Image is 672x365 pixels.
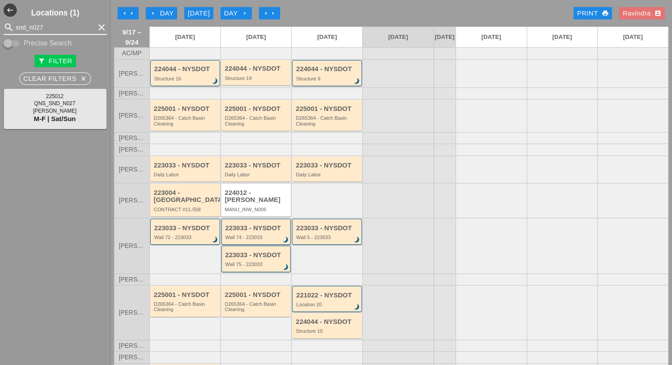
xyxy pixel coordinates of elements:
[122,50,141,57] span: AC/MP
[149,10,156,17] i: arrow_left
[352,235,362,245] i: brightness_3
[225,189,289,204] div: 224012 - [PERSON_NAME]
[119,112,145,119] span: [PERSON_NAME]
[119,309,145,316] span: [PERSON_NAME]
[241,10,248,17] i: arrow_right
[296,224,359,232] div: 223033 - NYSDOT
[225,235,289,240] div: Wall 74 - 223033
[654,10,661,17] i: account_box
[154,76,217,81] div: Structure 16
[221,27,292,47] a: [DATE]
[19,72,91,85] button: Clear Filters
[119,354,145,361] span: [PERSON_NAME]
[154,189,218,204] div: 223004 - [GEOGRAPHIC_DATA]
[224,8,248,19] div: Day
[154,207,218,212] div: CONTRACT #11-558
[352,302,362,312] i: brightness_3
[4,22,14,33] i: search
[225,224,289,232] div: 223033 - NYSDOT
[573,7,612,19] a: Print
[434,27,456,47] a: [DATE]
[184,7,213,19] button: [DATE]
[225,251,289,259] div: 223033 - NYSDOT
[259,7,280,19] button: Move Ahead 1 Week
[119,342,145,349] span: [PERSON_NAME]
[154,235,217,240] div: Wall 72 - 223033
[24,39,72,48] label: Precise Search
[119,197,145,204] span: [PERSON_NAME]
[623,8,661,19] div: Ravindra
[118,7,139,19] button: Move Back 1 Week
[150,27,220,47] a: [DATE]
[292,27,362,47] a: [DATE]
[225,105,289,113] div: 225001 - NYSDOT
[154,115,218,126] div: D265364 - Catch Basin Cleaning
[210,76,220,86] i: brightness_3
[281,262,291,272] i: brightness_3
[210,235,220,245] i: brightness_3
[34,100,75,106] span: QNS_SND_N027
[119,70,145,77] span: [PERSON_NAME]
[119,146,145,153] span: [PERSON_NAME]
[225,207,289,212] div: MANU_INW_N006
[154,172,218,177] div: Daily Labor
[220,7,252,19] button: Day
[146,7,177,19] button: Day
[225,291,289,299] div: 225001 - NYSDOT
[296,65,359,73] div: 224044 - NYSDOT
[119,243,145,249] span: [PERSON_NAME]
[527,27,598,47] a: [DATE]
[352,76,362,86] i: brightness_3
[80,75,87,82] i: close
[296,292,359,299] div: 221022 - NYSDOT
[577,8,608,19] div: Print
[456,27,527,47] a: [DATE]
[270,10,277,17] i: arrow_right
[619,7,665,19] button: Ravindra
[33,108,77,114] span: [PERSON_NAME]
[38,57,45,65] i: filter_alt
[34,115,76,122] span: M-F | Sat/Sun
[128,10,135,17] i: arrow_left
[4,38,107,49] div: Enable Precise search to match search terms exactly.
[149,8,174,19] div: Day
[154,224,217,232] div: 223033 - NYSDOT
[23,74,87,84] div: Clear Filters
[296,318,360,326] div: 224044 - NYSDOT
[119,166,145,173] span: [PERSON_NAME]
[4,4,17,17] button: Shrink Sidebar
[225,162,289,169] div: 223033 - NYSDOT
[121,10,128,17] i: arrow_left
[154,291,218,299] div: 225001 - NYSDOT
[119,90,145,97] span: [PERSON_NAME]
[188,8,210,19] div: [DATE]
[262,10,270,17] i: arrow_right
[4,4,17,17] i: west
[296,328,360,334] div: Structure 10
[154,65,217,73] div: 224044 - NYSDOT
[119,135,145,141] span: [PERSON_NAME]
[46,93,64,99] span: 225012
[296,115,360,126] div: D265364 - Catch Basin Cleaning
[225,301,289,312] div: D265364 - Catch Basin Cleaning
[154,105,218,113] div: 225001 - NYSDOT
[296,302,359,307] div: Location 20
[601,10,608,17] i: print
[154,301,218,312] div: D265364 - Catch Basin Cleaning
[119,27,145,47] span: 9/17 – 9/24
[154,162,218,169] div: 223033 - NYSDOT
[225,65,289,72] div: 224044 - NYSDOT
[598,27,668,47] a: [DATE]
[225,172,289,177] div: Daily Labor
[296,162,360,169] div: 223033 - NYSDOT
[34,55,76,67] button: Filter
[281,235,291,245] i: brightness_3
[296,172,360,177] div: Daily Labor
[225,76,289,81] div: Structure 19
[96,22,107,33] i: clear
[38,56,72,66] div: Filter
[119,276,145,283] span: [PERSON_NAME]
[296,235,359,240] div: Wall 5 - 223033
[363,27,433,47] a: [DATE]
[16,20,95,34] input: Search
